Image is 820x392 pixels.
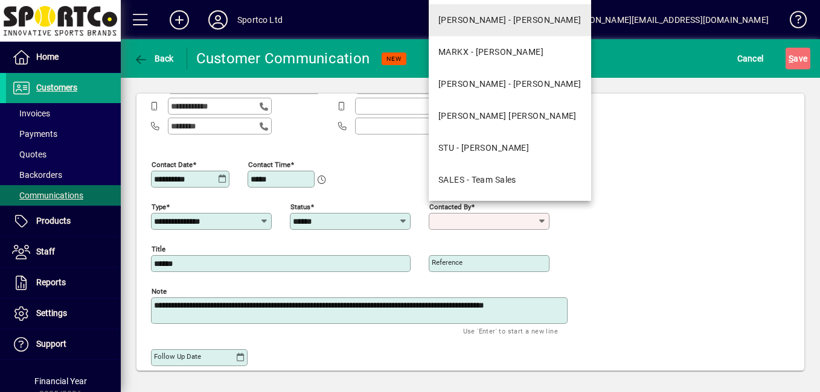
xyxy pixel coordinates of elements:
button: Save [786,48,810,69]
mat-label: Contact date [152,160,193,168]
app-page-header-button: Back [121,48,187,69]
div: Customer Communication [196,49,370,68]
button: Add [160,9,199,31]
span: Settings [36,308,67,318]
div: [PERSON_NAME] [PERSON_NAME] [438,110,577,122]
span: Quotes [12,150,46,159]
span: Cancel [737,49,764,68]
mat-label: Type [152,202,166,210]
span: Invoices [12,109,50,118]
span: Payments [12,129,57,139]
span: Home [36,52,59,62]
button: Profile [199,9,237,31]
a: Payments [6,124,121,144]
mat-label: Reference [432,258,463,267]
a: Quotes [6,144,121,165]
mat-label: Note [152,286,167,295]
a: Communications [6,185,121,206]
span: S [789,54,793,63]
span: NEW [386,55,402,63]
a: Invoices [6,103,121,124]
div: [PERSON_NAME] - [PERSON_NAME] [438,78,581,90]
mat-option: LUKE - Luke Hammond [429,4,591,36]
div: STU - [PERSON_NAME] [438,142,529,154]
mat-option: RORYS - Rory Shephard [429,68,591,100]
div: Sportco Ltd [237,10,283,30]
a: Home [6,42,121,72]
div: [PERSON_NAME] - [PERSON_NAME] [438,14,581,27]
span: Back [133,54,174,63]
a: Reports [6,268,121,298]
a: Products [6,206,121,236]
span: Products [36,216,71,226]
mat-label: Title [152,244,165,253]
span: Communications [12,191,83,200]
mat-option: SANDY - Sandy Penina [429,100,591,132]
button: Cancel [734,48,767,69]
mat-label: Contact time [248,160,290,168]
a: Support [6,329,121,359]
span: Backorders [12,170,62,180]
div: MARKX - [PERSON_NAME] [438,46,543,58]
mat-hint: Use 'Enter' to start a new line [463,324,558,338]
a: Settings [6,299,121,329]
mat-label: Follow up date [154,352,201,361]
a: Staff [6,237,121,267]
div: SALES - Team Sales [438,174,516,186]
span: Customers [36,83,77,92]
span: Reports [36,277,66,287]
span: Support [36,339,66,349]
mat-option: MARKX - Mark Peterson [429,36,591,68]
a: Backorders [6,165,121,185]
mat-label: Status [290,202,310,210]
mat-label: Contacted by [429,202,471,210]
button: Back [130,48,177,69]
span: ave [789,49,807,68]
mat-option: STU - Stu Jamieson [429,132,591,164]
span: Financial Year [34,376,87,386]
mat-option: SALES - Team Sales [429,164,591,196]
a: Knowledge Base [781,2,805,42]
span: Staff [36,247,55,256]
div: [PERSON_NAME] [PERSON_NAME][EMAIL_ADDRESS][DOMAIN_NAME] [498,10,769,30]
